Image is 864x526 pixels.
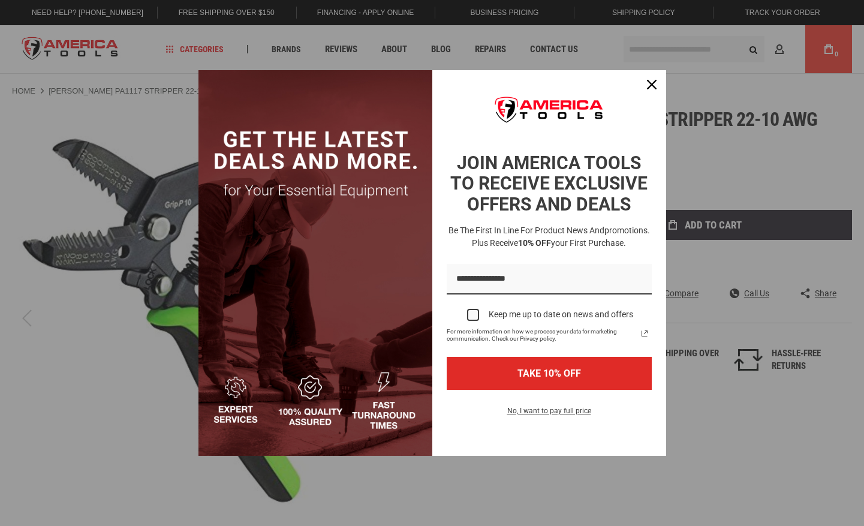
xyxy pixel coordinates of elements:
[518,238,551,248] strong: 10% OFF
[647,80,657,89] svg: close icon
[447,328,637,342] span: For more information on how we process your data for marketing communication. Check our Privacy p...
[637,326,652,341] a: Read our Privacy Policy
[450,152,648,215] strong: JOIN AMERICA TOOLS TO RECEIVE EXCLUSIVE OFFERS AND DEALS
[447,357,652,390] button: TAKE 10% OFF
[637,326,652,341] svg: link icon
[444,224,654,250] h3: Be the first in line for product news and
[637,70,666,99] button: Close
[696,488,864,526] iframe: LiveChat chat widget
[489,309,633,320] div: Keep me up to date on news and offers
[498,404,601,425] button: No, I want to pay full price
[447,264,652,294] input: Email field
